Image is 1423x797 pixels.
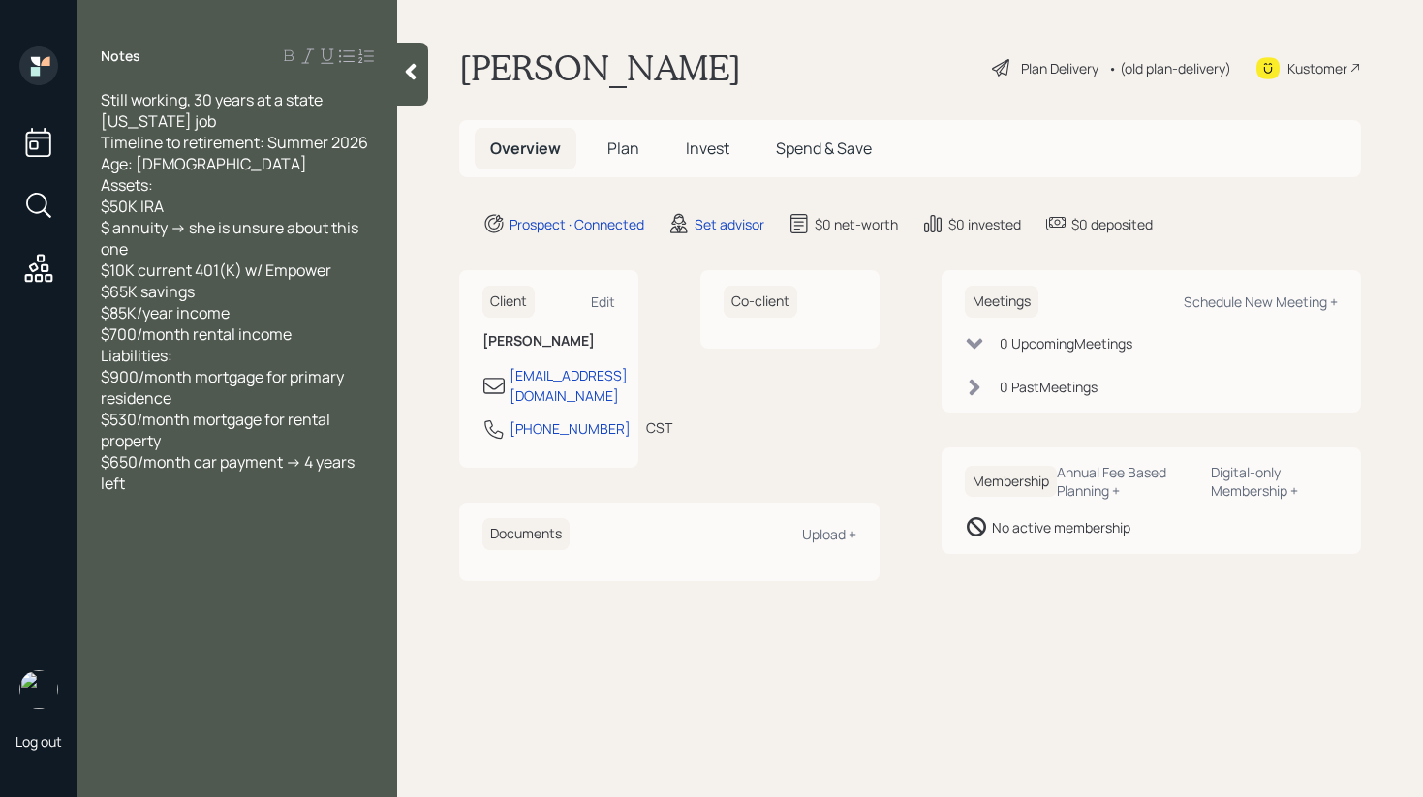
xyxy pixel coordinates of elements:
div: Set advisor [695,214,764,234]
div: No active membership [992,517,1130,537]
span: Invest [686,138,729,159]
div: Kustomer [1287,58,1347,78]
h6: Membership [965,466,1057,498]
span: Liabilities: [101,345,172,366]
span: Timeline to retirement: Summer 2026 [101,132,368,153]
span: $ annuity -> she is unsure about this one [101,217,361,260]
div: $0 net-worth [815,214,898,234]
div: Prospect · Connected [510,214,644,234]
span: $700/month rental income [101,323,292,345]
label: Notes [101,46,140,66]
div: Log out [15,732,62,751]
span: $85K/year income [101,302,230,323]
h1: [PERSON_NAME] [459,46,741,89]
div: [PHONE_NUMBER] [510,418,631,439]
span: Age: [DEMOGRAPHIC_DATA] [101,153,307,174]
div: Edit [591,292,615,311]
h6: Co-client [724,286,797,318]
span: $65K savings [101,281,195,302]
div: Plan Delivery [1021,58,1098,78]
h6: Client [482,286,535,318]
span: $10K current 401(K) w/ Empower [101,260,331,281]
div: • (old plan-delivery) [1108,58,1231,78]
span: Overview [490,138,561,159]
div: $0 deposited [1071,214,1153,234]
span: Assets: [101,174,153,196]
h6: [PERSON_NAME] [482,333,615,350]
span: $50K IRA [101,196,164,217]
img: retirable_logo.png [19,670,58,709]
div: [EMAIL_ADDRESS][DOMAIN_NAME] [510,365,628,406]
div: CST [646,417,672,438]
span: $530/month mortgage for rental property [101,409,333,451]
h6: Documents [482,518,570,550]
span: Spend & Save [776,138,872,159]
div: 0 Past Meeting s [1000,377,1098,397]
h6: Meetings [965,286,1038,318]
div: 0 Upcoming Meeting s [1000,333,1132,353]
div: Digital-only Membership + [1211,463,1338,500]
div: Schedule New Meeting + [1184,292,1338,311]
span: Still working, 30 years at a state [US_STATE] job [101,89,325,132]
span: $650/month car payment -> 4 years left [101,451,357,494]
div: Annual Fee Based Planning + [1057,463,1196,500]
div: Upload + [802,525,856,543]
div: $0 invested [948,214,1021,234]
span: $900/month mortgage for primary residence [101,366,347,409]
span: Plan [607,138,639,159]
